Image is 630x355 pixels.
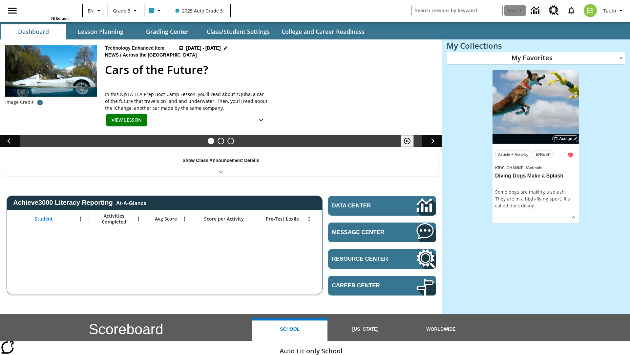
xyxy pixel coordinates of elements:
span: EN [88,7,94,14]
button: Class color is light blue. Change class color [146,5,166,16]
button: Remove from Favorites [565,149,577,161]
div: Pause [401,135,420,147]
span: Assign [559,136,572,142]
span: Student [35,216,53,222]
span: Kids' Channel [495,166,526,170]
div: In this NJSLA-ELA Prep Boot Camp Lesson, you'll read about sQuba, a car of the future that travel... [105,91,269,111]
a: Home [26,3,69,16]
span: Grade 3 [113,7,130,14]
span: Career Center [332,282,397,289]
span: Achieve3000 Literacy Reporting [13,199,146,206]
span: [DATE] - [DATE] [186,45,220,52]
span: Activities Completed [92,213,136,225]
a: Career Center [328,276,436,296]
button: School [252,318,327,341]
button: Worldwide [403,318,479,341]
button: Article + Activity [495,151,531,158]
button: Select a new avatar [580,2,601,19]
button: Slide 3 Career Lesson [227,138,234,144]
button: Lesson Planning [68,24,133,39]
span: NJ Edition [51,16,69,21]
button: Profile/Settings [601,5,627,16]
div: Show Class Announcement Details [3,153,438,176]
img: High-tech automobile treading water. [5,45,97,107]
img: avatar image [584,4,597,17]
button: Language: EN, Select a language [85,5,106,16]
button: Assign Choose Dates [552,135,579,142]
a: Message Center [328,223,436,242]
button: ENG/SP [533,151,554,158]
span: Article + Activity [498,151,528,158]
span: 2025 Auto Grade 3 [176,7,223,14]
div: At-A-Glance [116,199,146,206]
div: My Favorites [447,52,625,64]
span: Tauto [603,7,616,14]
button: Grading Center [135,24,200,39]
button: Open side menu [3,1,22,20]
a: Resource Center, Will open in new tab [545,2,563,19]
button: Slide 2 Pre-release lesson [218,138,224,144]
div: lesson details [493,70,579,223]
span: Across the [GEOGRAPHIC_DATA] [123,52,198,59]
a: Resource Center, Will open in new tab [328,249,436,269]
span: / [526,166,527,170]
button: Dashboard [1,24,66,39]
button: College and Career Readiness [276,24,370,39]
button: Lesson carousel, Next [422,135,442,147]
button: Grade: Grade 3, Select a grade [110,5,142,16]
span: Pre-Test Lexile [266,216,299,222]
div: Home [26,2,69,21]
span: Avg Score [155,216,177,222]
span: Score per Activity [204,216,244,222]
button: [US_STATE] [327,318,403,341]
span: ENG/SP [536,151,550,158]
input: search field [412,5,502,16]
span: News [105,52,120,59]
button: Show Details [255,114,268,126]
span: Message Center [332,229,397,236]
button: Jul 01 - Aug 01 Choose Dates [178,45,229,52]
span: / [120,52,121,58]
p: Image Credit [5,99,33,106]
div: Some dogs are making a splash. They are in a high-flying sport. It's called dock diving. [495,188,577,209]
span: | [170,45,172,52]
p: Show Class Announcement Details [182,157,259,164]
span: Animals [527,166,542,170]
button: Pause [401,135,414,147]
button: Open Menu [179,214,189,224]
button: View Lesson [106,114,147,126]
button: Photo credit: AP [33,97,47,108]
button: Open Menu [75,214,85,224]
button: Open Menu [304,214,314,224]
span: Data Center [332,202,394,209]
a: Notifications [563,2,580,19]
p: Technology Enhanced Item [105,45,164,52]
button: Show Details [569,212,578,222]
a: Data Center [527,2,545,20]
button: Slide 1 Cars of the Future? [208,138,214,144]
h3: My Collections [447,41,625,50]
h2: Cars of the Future? [105,61,434,78]
a: Data Center [328,196,436,216]
button: Open Menu [134,214,143,224]
span: Topic: Kids' Channel/Animals [495,164,577,171]
button: Class/Student Settings [201,24,275,39]
h3: Diving Dogs Make a Splash [495,173,577,179]
span: Resource Center [332,256,397,262]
